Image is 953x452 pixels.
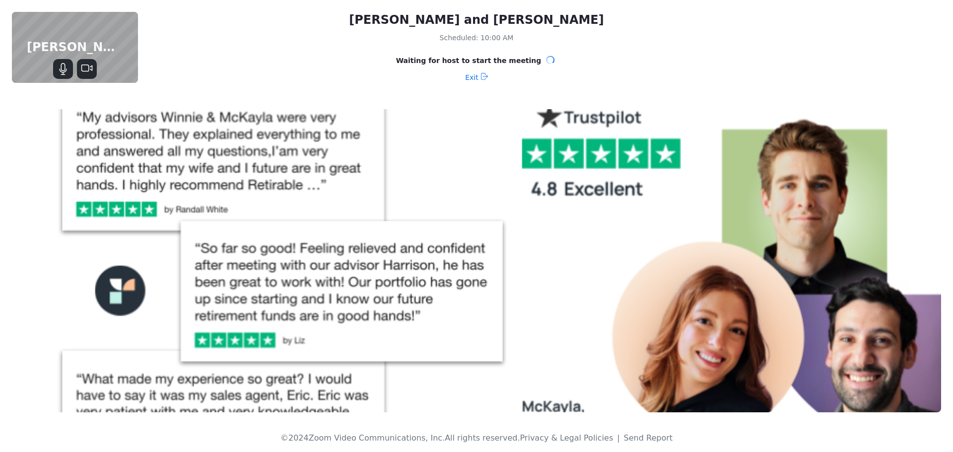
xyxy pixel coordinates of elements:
button: Stop Video [77,59,97,79]
span: | [617,433,619,443]
div: Scheduled: 10:00 AM [149,32,804,44]
span: All rights reserved. [445,433,520,443]
button: Send Report [624,432,673,444]
img: waiting room background [12,109,941,412]
button: Exit [465,69,488,85]
span: Zoom Video Communications, Inc. [309,433,445,443]
button: Mute [53,59,73,79]
span: Waiting for host to start the meeting [396,56,542,65]
a: Privacy & Legal Policies [520,433,613,443]
span: 2024 [288,433,309,443]
div: [PERSON_NAME] and [PERSON_NAME] [149,12,804,28]
span: © [280,433,288,443]
span: Exit [465,69,478,85]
